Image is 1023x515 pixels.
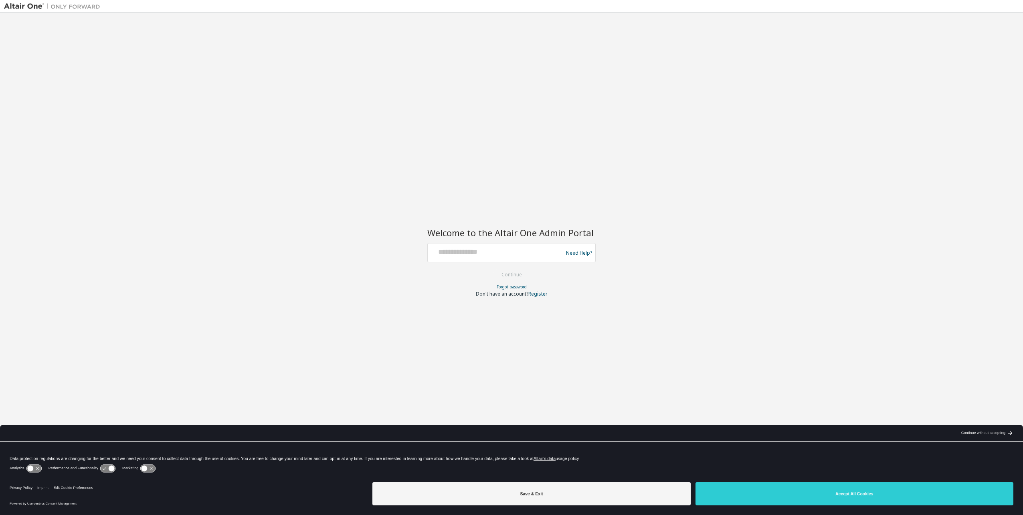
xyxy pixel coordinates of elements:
img: Altair One [4,2,104,10]
a: Need Help? [566,253,592,253]
h2: Welcome to the Altair One Admin Portal [427,227,596,238]
span: Don't have an account? [476,290,528,297]
a: Forgot password [497,284,527,290]
a: Register [528,290,548,297]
